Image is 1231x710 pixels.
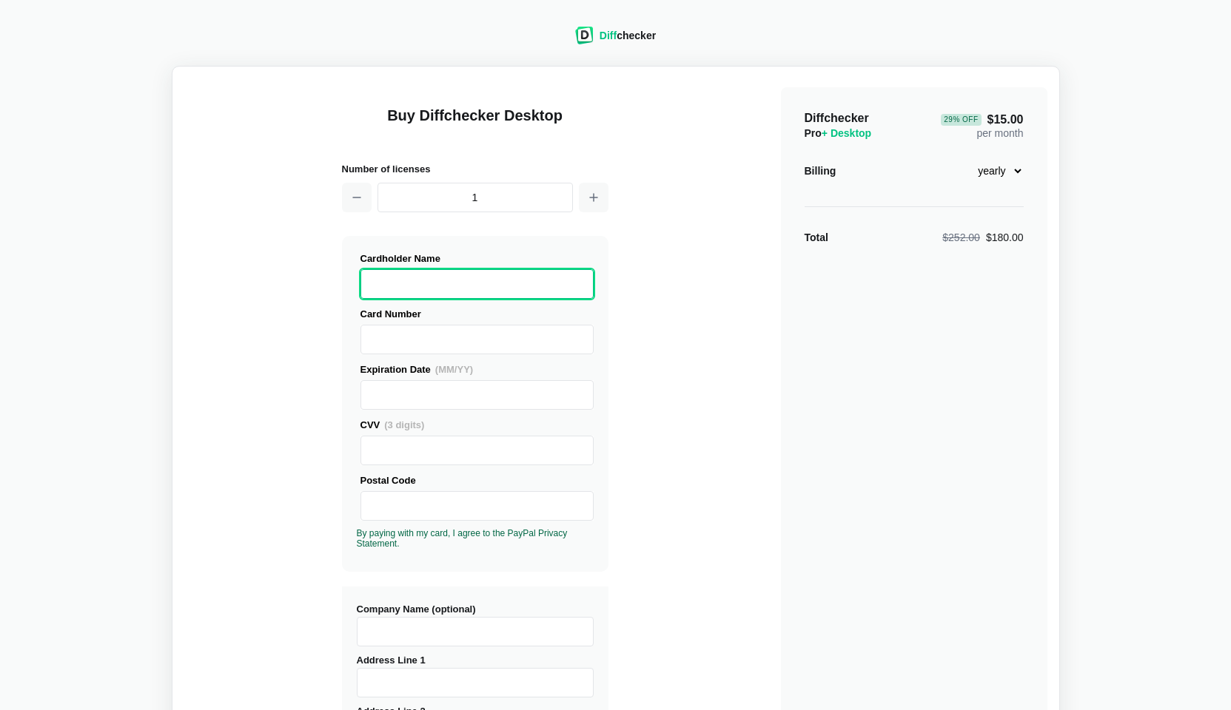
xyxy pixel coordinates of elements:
div: Billing [805,163,836,178]
iframe: Secure Credit Card Frame - CVV [367,436,587,464]
span: $252.00 [942,231,980,243]
h2: Number of licenses [342,161,608,177]
a: Diffchecker logoDiffchecker [575,35,656,47]
div: CVV [360,417,594,433]
span: Pro [805,127,872,139]
iframe: Secure Credit Card Frame - Credit Card Number [367,325,587,354]
div: Card Number [360,306,594,322]
span: Diff [600,30,617,41]
iframe: Secure Credit Card Frame - Cardholder Name [367,270,587,298]
div: checker [600,28,656,43]
input: Company Name (optional) [357,617,594,646]
strong: Total [805,231,828,243]
div: Cardholder Name [360,251,594,266]
input: 1 [378,183,573,212]
span: $15.00 [941,114,1023,126]
span: (3 digits) [384,419,424,430]
h1: Buy Diffchecker Desktop [342,105,608,143]
label: Company Name (optional) [357,603,594,646]
a: By paying with my card, I agree to the PayPal Privacy Statement. [357,528,568,549]
label: Address Line 1 [357,655,594,697]
div: Expiration Date [360,362,594,377]
iframe: Secure Credit Card Frame - Postal Code [367,492,587,520]
input: Address Line 1 [357,668,594,697]
span: + Desktop [822,127,871,139]
div: Postal Code [360,473,594,488]
div: $180.00 [942,230,1023,245]
span: Diffchecker [805,112,869,124]
iframe: Secure Credit Card Frame - Expiration Date [367,381,587,409]
img: Diffchecker logo [575,27,594,44]
div: per month [941,111,1023,141]
div: 29 % Off [941,114,981,126]
span: (MM/YY) [435,364,473,375]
